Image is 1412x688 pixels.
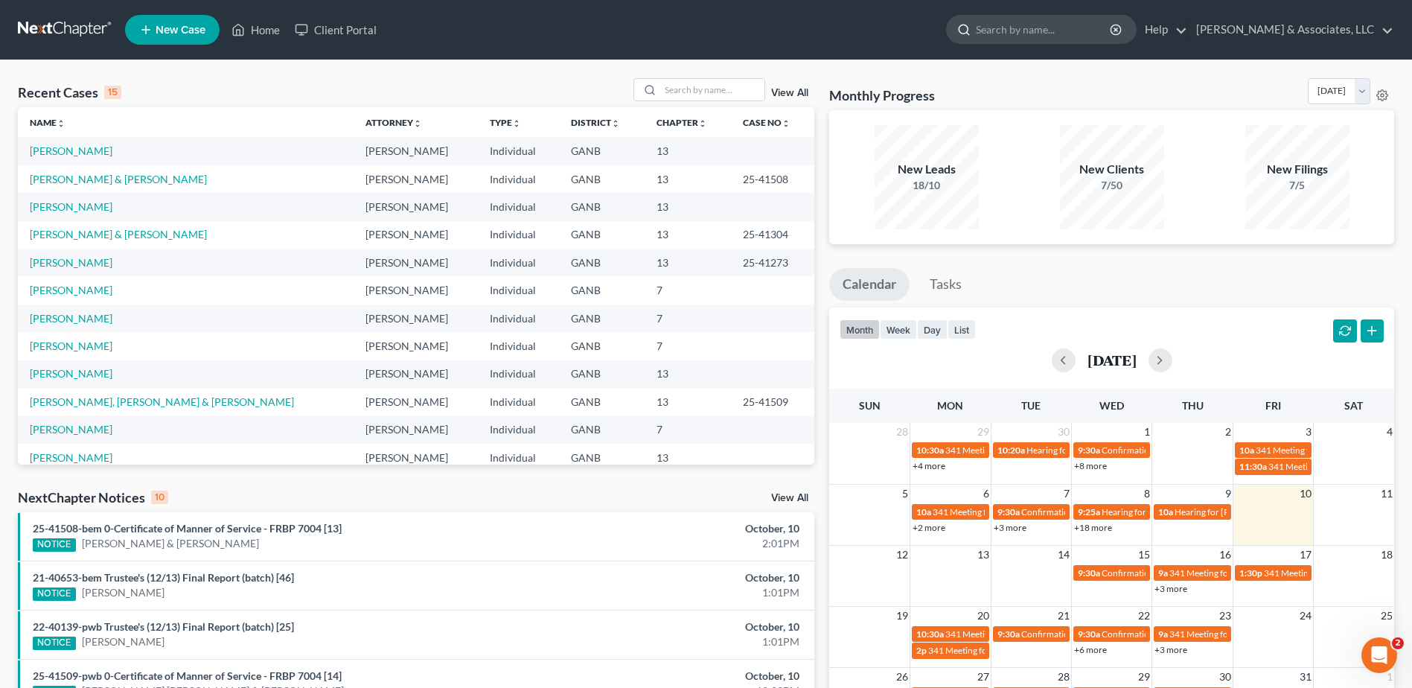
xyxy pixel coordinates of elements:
[554,634,799,649] div: 1:01PM
[928,645,1062,656] span: 341 Meeting for [PERSON_NAME]
[1078,628,1100,640] span: 9:30a
[997,628,1020,640] span: 9:30a
[1021,399,1041,412] span: Tue
[490,117,521,128] a: Typeunfold_more
[30,256,112,269] a: [PERSON_NAME]
[731,221,814,249] td: 25-41304
[30,117,66,128] a: Nameunfold_more
[945,628,1079,640] span: 341 Meeting for [PERSON_NAME]
[976,423,991,441] span: 29
[18,488,168,506] div: NextChapter Notices
[645,305,732,332] td: 7
[829,268,910,301] a: Calendar
[859,399,881,412] span: Sun
[478,193,560,220] td: Individual
[478,388,560,415] td: Individual
[1239,567,1262,579] span: 1:30p
[354,388,478,415] td: [PERSON_NAME]
[1298,485,1313,503] span: 10
[354,332,478,360] td: [PERSON_NAME]
[1074,460,1107,471] a: +8 more
[1218,668,1233,686] span: 30
[30,228,207,241] a: [PERSON_NAME] & [PERSON_NAME]
[354,360,478,388] td: [PERSON_NAME]
[33,522,342,535] a: 25-41508-bem 0-Certificate of Manner of Service - FRBP 7004 [13]
[365,117,422,128] a: Attorneyunfold_more
[82,585,164,600] a: [PERSON_NAME]
[645,416,732,444] td: 7
[354,305,478,332] td: [PERSON_NAME]
[1158,628,1168,640] span: 9a
[1158,567,1168,579] span: 9a
[1143,485,1151,503] span: 8
[30,173,207,185] a: [PERSON_NAME] & [PERSON_NAME]
[645,360,732,388] td: 13
[645,388,732,415] td: 13
[478,249,560,276] td: Individual
[875,178,979,193] div: 18/10
[1361,637,1397,673] iframe: Intercom live chat
[1074,644,1107,655] a: +6 more
[948,319,976,340] button: list
[945,445,1079,456] span: 341 Meeting for [PERSON_NAME]
[478,444,560,471] td: Individual
[354,444,478,471] td: [PERSON_NAME]
[354,137,478,165] td: [PERSON_NAME]
[554,536,799,551] div: 2:01PM
[1265,399,1281,412] span: Fri
[354,276,478,304] td: [PERSON_NAME]
[731,165,814,193] td: 25-41508
[1385,423,1394,441] span: 4
[771,493,808,503] a: View All
[645,193,732,220] td: 13
[478,221,560,249] td: Individual
[1245,178,1349,193] div: 7/5
[1239,445,1254,456] span: 10a
[1074,522,1112,533] a: +18 more
[224,16,287,43] a: Home
[1182,399,1204,412] span: Thu
[554,619,799,634] div: October, 10
[1239,461,1267,472] span: 11:30a
[1137,16,1187,43] a: Help
[30,312,112,325] a: [PERSON_NAME]
[30,367,112,380] a: [PERSON_NAME]
[1078,506,1100,517] span: 9:25a
[1154,644,1187,655] a: +3 more
[30,144,112,157] a: [PERSON_NAME]
[1143,423,1151,441] span: 1
[18,83,121,101] div: Recent Cases
[1102,445,1272,456] span: Confirmation Hearing for [PERSON_NAME]
[1385,668,1394,686] span: 1
[994,522,1026,533] a: +3 more
[1056,668,1071,686] span: 28
[1224,423,1233,441] span: 2
[478,305,560,332] td: Individual
[1379,607,1394,625] span: 25
[1099,399,1124,412] span: Wed
[478,137,560,165] td: Individual
[156,25,205,36] span: New Case
[478,332,560,360] td: Individual
[354,416,478,444] td: [PERSON_NAME]
[1158,506,1173,517] span: 10a
[917,319,948,340] button: day
[559,276,644,304] td: GANB
[916,628,944,640] span: 10:30a
[559,221,644,249] td: GANB
[1102,628,1272,640] span: Confirmation Hearing for [PERSON_NAME]
[559,305,644,332] td: GANB
[916,506,931,517] span: 10a
[645,332,732,360] td: 7
[1087,352,1137,368] h2: [DATE]
[1154,583,1187,594] a: +3 more
[82,634,164,649] a: [PERSON_NAME]
[30,451,112,464] a: [PERSON_NAME]
[901,485,910,503] span: 5
[559,137,644,165] td: GANB
[554,521,799,536] div: October, 10
[1060,161,1164,178] div: New Clients
[478,165,560,193] td: Individual
[33,620,294,633] a: 22-40139-pwb Trustee's (12/13) Final Report (batch) [25]
[875,161,979,178] div: New Leads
